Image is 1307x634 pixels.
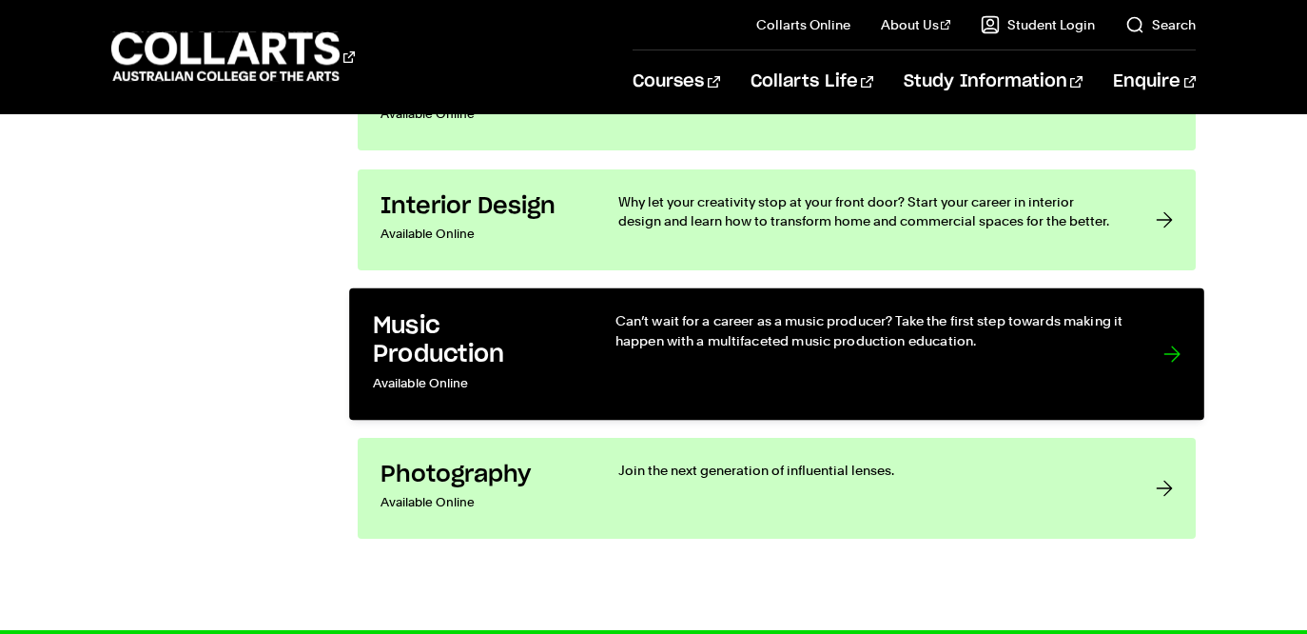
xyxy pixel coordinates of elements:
[633,50,719,113] a: Courses
[111,30,355,84] div: Go to homepage
[358,438,1196,539] a: Photography Available Online Join the next generation of influential lenses.
[380,192,580,221] h3: Interior Design
[349,288,1204,421] a: Music Production Available Online Can’t wait for a career as a music producer? Take the first ste...
[981,15,1095,34] a: Student Login
[881,15,951,34] a: About Us
[1125,15,1196,34] a: Search
[618,192,1118,230] p: Why let your creativity stop at your front door? Start your career in interior design and learn h...
[756,15,850,34] a: Collarts Online
[614,311,1124,350] p: Can’t wait for a career as a music producer? Take the first step towards making it happen with a ...
[618,461,1118,480] p: Join the next generation of influential lenses.
[372,370,575,398] p: Available Online
[380,489,580,516] p: Available Online
[372,311,575,369] h3: Music Production
[380,461,580,489] h3: Photography
[380,221,580,248] p: Available Online
[751,50,873,113] a: Collarts Life
[904,50,1083,113] a: Study Information
[1113,50,1196,113] a: Enquire
[358,169,1196,270] a: Interior Design Available Online Why let your creativity stop at your front door? Start your care...
[380,101,580,128] p: Available Online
